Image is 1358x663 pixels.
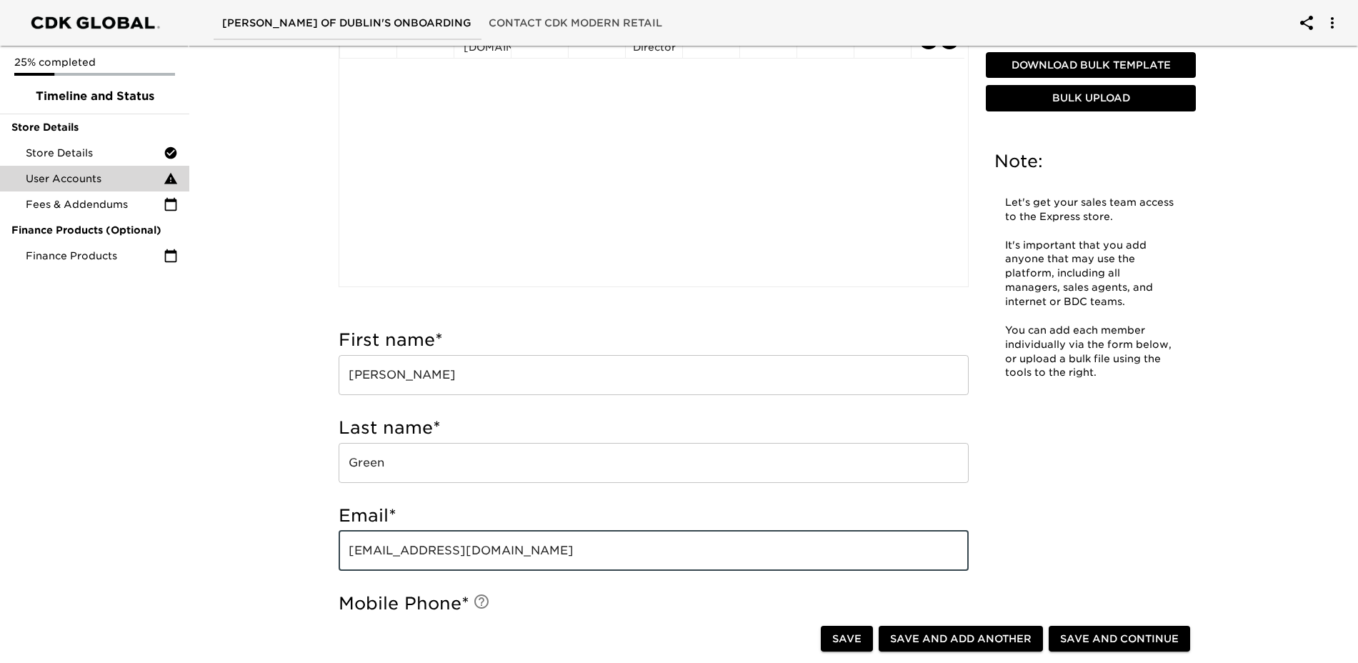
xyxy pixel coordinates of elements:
[1049,626,1190,652] button: Save and Continue
[940,31,959,49] button: edit
[1289,6,1324,40] button: account of current user
[631,26,676,54] div: Finance Director
[574,29,619,51] div: 6147890101
[821,626,873,652] button: Save
[14,55,175,69] p: 25% completed
[26,146,164,160] span: Store Details
[11,88,178,105] span: Timeline and Status
[222,14,471,32] span: [PERSON_NAME] of Dublin's Onboarding
[346,29,391,51] div: [PERSON_NAME]
[489,14,662,32] span: Contact CDK Modern Retail
[879,626,1043,652] button: Save and Add Another
[517,29,562,51] div: 6143486071
[1005,239,1177,309] p: It's important that you add anyone that may use the platform, including all managers, sales agent...
[460,26,505,54] div: [EMAIL_ADDRESS][DOMAIN_NAME]
[1005,196,1177,224] p: Let's get your sales team access to the Express store.
[403,29,448,51] div: [PERSON_NAME]
[832,630,862,648] span: Save
[994,150,1187,173] h5: Note:
[986,86,1196,112] button: Bulk Upload
[992,56,1190,74] span: Download Bulk Template
[339,417,969,439] h5: Last name
[890,630,1032,648] span: Save and Add Another
[339,329,969,352] h5: First name
[11,223,178,237] span: Finance Products (Optional)
[1060,630,1179,648] span: Save and Continue
[339,504,969,527] h5: Email
[992,90,1190,108] span: Bulk Upload
[26,197,164,211] span: Fees & Addendums
[803,29,848,51] div: Manager
[1315,6,1349,40] button: account of current user
[1005,324,1177,381] p: You can add each member individually via the form below, or upload a bulk file using the tools to...
[11,120,178,134] span: Store Details
[746,29,791,51] div: F&I
[26,249,164,263] span: Finance Products
[986,52,1196,79] button: Download Bulk Template
[26,171,164,186] span: User Accounts
[919,31,938,49] button: edit
[339,592,969,615] h5: Mobile Phone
